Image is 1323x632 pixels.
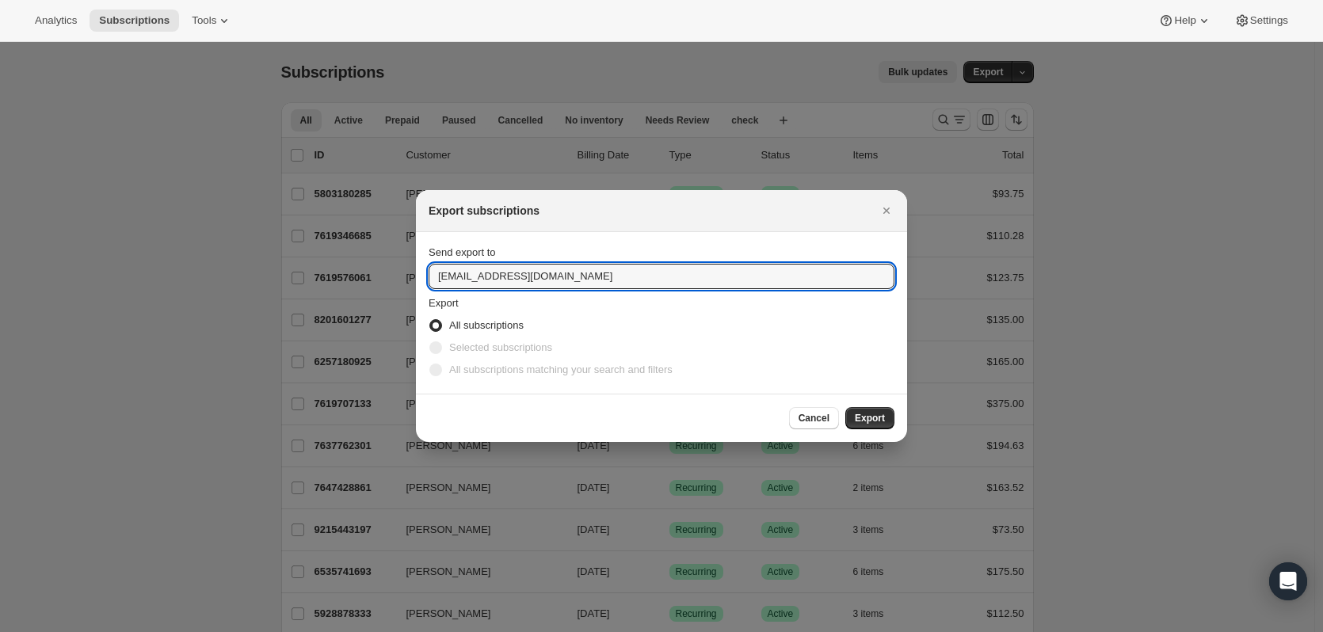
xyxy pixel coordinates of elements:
span: Settings [1250,14,1288,27]
span: Export [855,412,885,425]
span: Subscriptions [99,14,170,27]
span: Help [1174,14,1195,27]
span: All subscriptions [449,319,524,331]
span: Selected subscriptions [449,341,552,353]
button: Tools [182,10,242,32]
span: Tools [192,14,216,27]
span: Send export to [429,246,496,258]
button: Close [875,200,898,222]
span: All subscriptions matching your search and filters [449,364,673,375]
span: Cancel [799,412,829,425]
span: Analytics [35,14,77,27]
button: Cancel [789,407,839,429]
button: Subscriptions [90,10,179,32]
button: Export [845,407,894,429]
button: Settings [1225,10,1298,32]
button: Help [1149,10,1221,32]
button: Analytics [25,10,86,32]
div: Open Intercom Messenger [1269,562,1307,600]
span: Export [429,297,459,309]
h2: Export subscriptions [429,203,539,219]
